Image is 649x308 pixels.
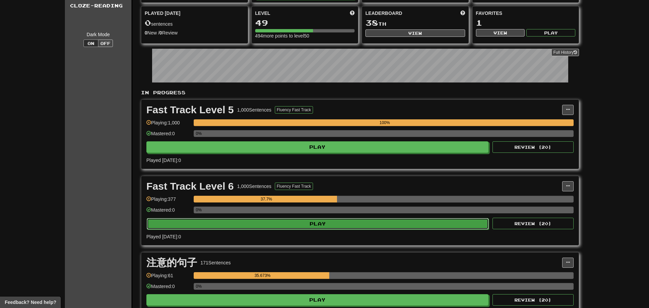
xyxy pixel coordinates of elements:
button: View [476,29,525,37]
div: Fast Track Level 6 [146,181,234,191]
div: th [365,19,465,27]
div: 1,000 Sentences [237,183,271,190]
span: Leaderboard [365,10,402,17]
div: Mastered: 0 [146,283,190,294]
div: 171 Sentences [200,259,231,266]
div: Playing: 1,000 [146,119,190,131]
button: Review (20) [492,218,574,229]
div: Mastered: 0 [146,130,190,141]
strong: 0 [145,30,147,35]
div: 49 [255,19,355,27]
div: 1,000 Sentences [237,106,271,113]
span: This week in points, UTC [460,10,465,17]
span: 38 [365,18,378,27]
button: Fluency Fast Track [275,106,313,114]
button: Off [98,40,113,47]
div: sentences [145,19,244,27]
button: Fluency Fast Track [275,183,313,190]
button: View [365,29,465,37]
button: Review (20) [492,294,574,306]
div: 注意的句子 [146,258,197,268]
button: Review (20) [492,141,574,153]
div: Playing: 61 [146,272,190,283]
span: 0 [145,18,151,27]
div: 494 more points to level 50 [255,32,355,39]
div: Mastered: 0 [146,207,190,218]
strong: 0 [160,30,162,35]
div: 1 [476,19,576,27]
button: Play [526,29,575,37]
div: 37.7% [196,196,337,203]
span: Played [DATE]: 0 [146,158,181,163]
div: Favorites [476,10,576,17]
button: Play [146,294,488,306]
div: Playing: 377 [146,196,190,207]
div: Dark Mode [70,31,126,38]
p: In Progress [141,89,579,96]
div: New / Review [145,29,244,36]
span: Played [DATE] [145,10,181,17]
button: Play [147,218,489,230]
button: Play [146,141,488,153]
div: 35.673% [196,272,329,279]
span: Played [DATE]: 0 [146,234,181,239]
div: Fast Track Level 5 [146,105,234,115]
span: Level [255,10,270,17]
span: Open feedback widget [5,299,56,306]
div: 100% [196,119,574,126]
button: On [83,40,98,47]
a: Full History [551,49,579,56]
